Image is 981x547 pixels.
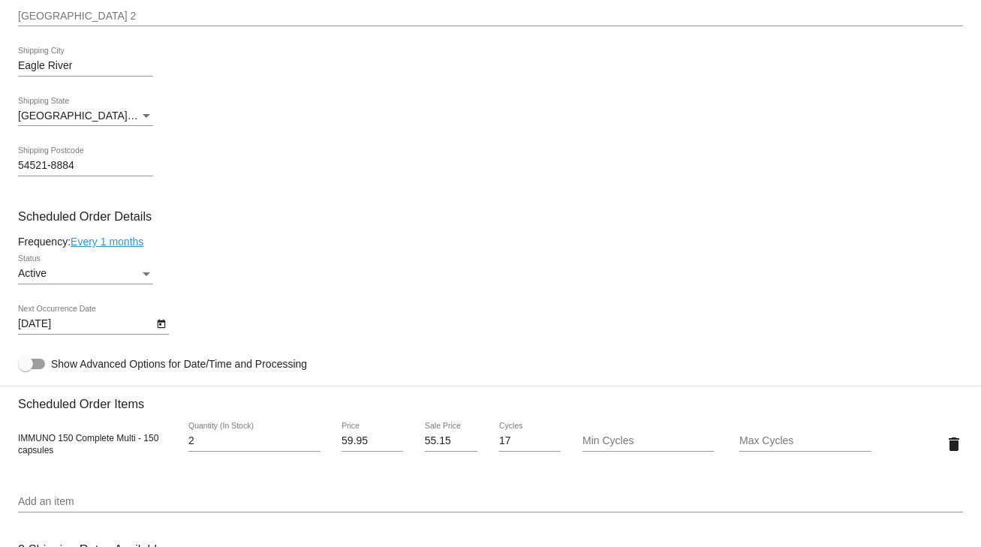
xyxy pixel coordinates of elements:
[18,386,963,411] h3: Scheduled Order Items
[18,160,153,172] input: Shipping Postcode
[153,315,169,331] button: Open calendar
[582,435,715,447] input: Min Cycles
[18,209,963,224] h3: Scheduled Order Details
[71,236,143,248] a: Every 1 months
[18,60,153,72] input: Shipping City
[18,236,963,248] div: Frequency:
[51,356,307,371] span: Show Advanced Options for Date/Time and Processing
[739,435,871,447] input: Max Cycles
[18,496,963,508] input: Add an item
[18,110,153,122] mat-select: Shipping State
[945,435,963,453] mat-icon: delete
[18,268,153,280] mat-select: Status
[18,11,963,23] input: Shipping Street 2
[188,435,320,447] input: Quantity (In Stock)
[18,433,158,455] span: IMMUNO 150 Complete Multi - 150 capsules
[342,435,403,447] input: Price
[18,318,153,330] input: Next Occurrence Date
[499,435,561,447] input: Cycles
[18,267,47,279] span: Active
[18,110,194,122] span: [GEOGRAPHIC_DATA] | [US_STATE]
[425,435,478,447] input: Sale Price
